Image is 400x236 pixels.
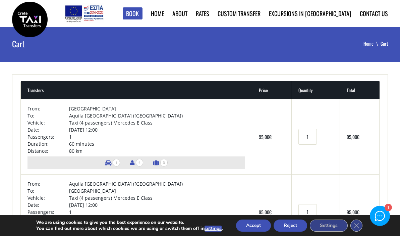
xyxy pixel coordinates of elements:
[381,40,388,47] li: Cart
[113,159,120,167] span: 1
[252,81,292,99] th: Price
[360,9,388,18] a: Contact us
[27,208,69,216] td: Passengers:
[69,105,245,112] td: [GEOGRAPHIC_DATA]
[347,208,359,216] bdi: 95,00
[357,133,359,140] span: €
[27,112,69,119] td: To:
[64,3,104,23] img: e-bannersEUERDF180X90.jpg
[27,126,69,133] td: Date:
[12,2,48,37] img: Crete Taxi Transfers | Crete Taxi Transfers Cart | Crete Taxi Transfers
[205,226,222,232] button: settings
[160,159,168,167] span: 3
[69,119,245,126] td: Taxi (4 passengers) Mercedes E Class
[357,208,359,216] span: €
[151,9,164,18] a: Home
[27,140,69,147] td: Duration:
[69,194,245,201] td: Taxi (4 passengers) Mercedes E Class
[69,126,245,133] td: [DATE] 12:00
[123,7,143,20] a: Book
[27,201,69,208] td: Date:
[350,220,362,232] button: Close GDPR Cookie Banner
[69,147,245,154] td: 80 km
[347,133,359,140] bdi: 95,00
[172,9,187,18] a: About
[274,220,307,232] button: Reject
[236,220,271,232] button: Accept
[127,156,147,169] li: Number of passengers
[340,81,380,99] th: Total
[27,180,69,187] td: From:
[259,133,272,140] bdi: 95,00
[150,156,171,169] li: Number of luggage items
[384,204,391,211] div: 1
[69,133,245,140] td: 1
[27,187,69,194] td: To:
[259,208,272,216] bdi: 95,00
[136,159,143,167] span: 4
[69,187,245,194] td: [GEOGRAPHIC_DATA]
[196,9,209,18] a: Rates
[27,147,69,154] td: Distance:
[69,112,245,119] td: Aquila [GEOGRAPHIC_DATA] ([GEOGRAPHIC_DATA])
[21,81,252,99] th: Transfers
[12,27,138,60] h1: Cart
[363,40,381,47] a: Home
[27,133,69,140] td: Passengers:
[310,220,348,232] button: Settings
[27,105,69,112] td: From:
[27,194,69,201] td: Vehicle:
[102,156,123,169] li: Number of vehicles
[27,119,69,126] td: Vehicle:
[292,81,340,99] th: Quantity
[269,208,272,216] span: €
[298,204,317,220] input: Transfers quantity
[269,9,351,18] a: Excursions in [GEOGRAPHIC_DATA]
[69,208,245,216] td: 1
[218,9,261,18] a: Custom Transfer
[69,140,245,147] td: 60 minutes
[69,201,245,208] td: [DATE] 12:00
[69,180,245,187] td: Aquila [GEOGRAPHIC_DATA] ([GEOGRAPHIC_DATA])
[269,133,272,140] span: €
[12,15,48,22] a: Crete Taxi Transfers | Crete Taxi Transfers Cart | Crete Taxi Transfers
[36,226,223,232] p: You can find out more about which cookies we are using or switch them off in .
[298,129,317,145] input: Transfers quantity
[36,220,223,226] p: We are using cookies to give you the best experience on our website.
